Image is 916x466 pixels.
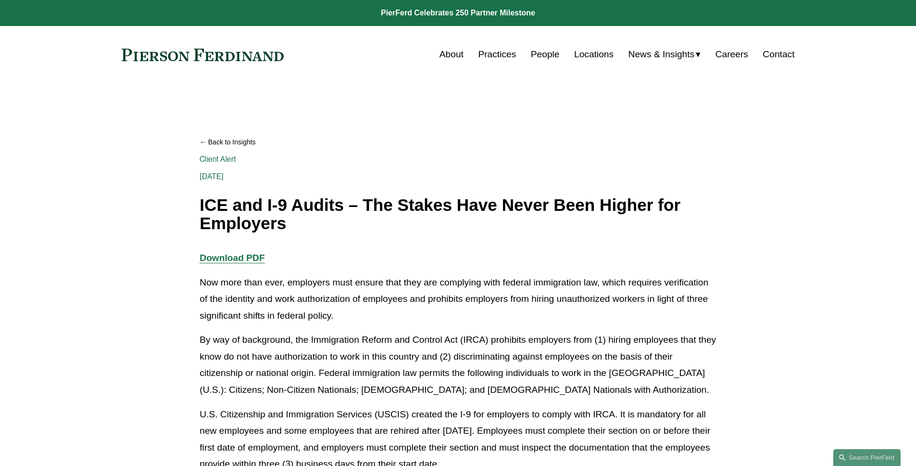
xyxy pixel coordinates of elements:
a: Client Alert [200,155,236,164]
a: Download PDF [200,253,264,263]
span: News & Insights [628,46,695,63]
a: Back to Insights [200,134,716,151]
a: About [439,45,464,64]
span: [DATE] [200,172,224,181]
a: Locations [574,45,614,64]
a: Careers [715,45,748,64]
a: Practices [478,45,516,64]
a: Contact [763,45,794,64]
a: folder dropdown [628,45,701,64]
p: By way of background, the Immigration Reform and Control Act (IRCA) prohibits employers from (1) ... [200,332,716,398]
a: Search this site [833,449,901,466]
h1: ICE and I-9 Audits – The Stakes Have Never Been Higher for Employers [200,196,716,233]
p: Now more than ever, employers must ensure that they are complying with federal immigration law, w... [200,274,716,324]
a: People [531,45,560,64]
